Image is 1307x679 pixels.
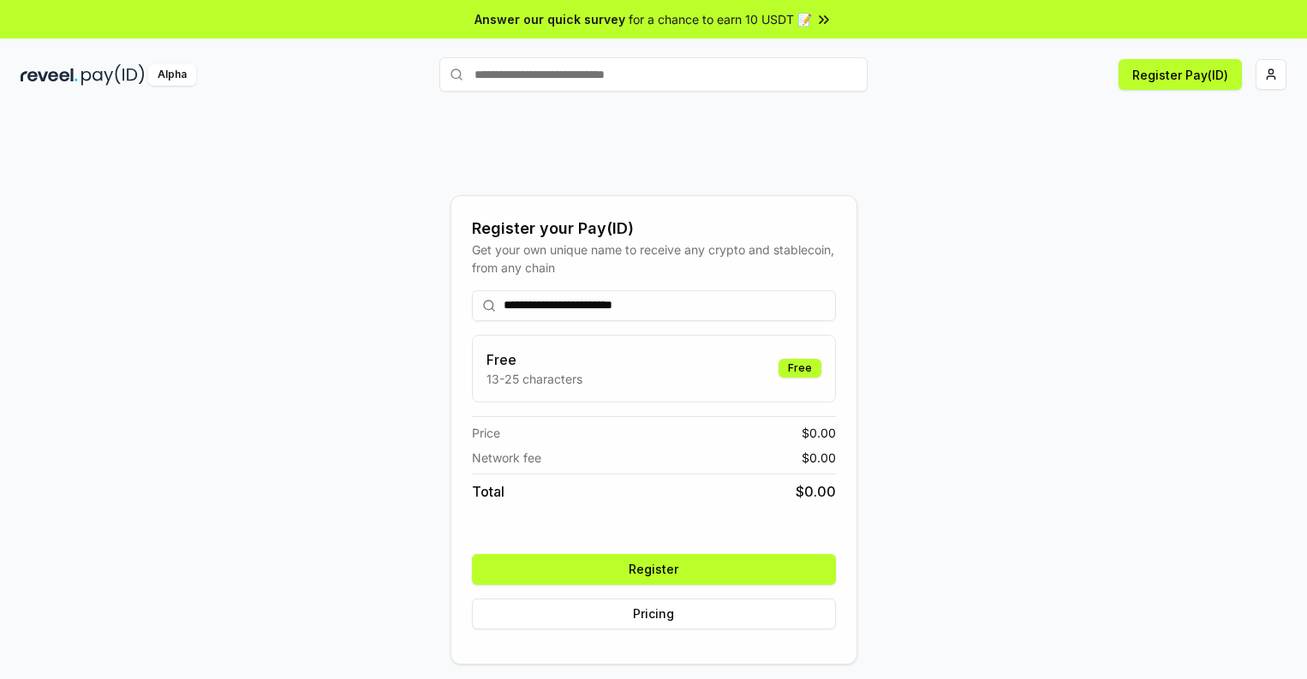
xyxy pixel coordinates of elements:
[802,449,836,467] span: $ 0.00
[472,424,500,442] span: Price
[21,64,78,86] img: reveel_dark
[802,424,836,442] span: $ 0.00
[779,359,821,378] div: Free
[472,449,541,467] span: Network fee
[472,599,836,629] button: Pricing
[1119,59,1242,90] button: Register Pay(ID)
[472,554,836,585] button: Register
[629,10,812,28] span: for a chance to earn 10 USDT 📝
[472,241,836,277] div: Get your own unique name to receive any crypto and stablecoin, from any chain
[472,481,504,502] span: Total
[796,481,836,502] span: $ 0.00
[486,370,582,388] p: 13-25 characters
[472,217,836,241] div: Register your Pay(ID)
[81,64,145,86] img: pay_id
[148,64,196,86] div: Alpha
[486,349,582,370] h3: Free
[474,10,625,28] span: Answer our quick survey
